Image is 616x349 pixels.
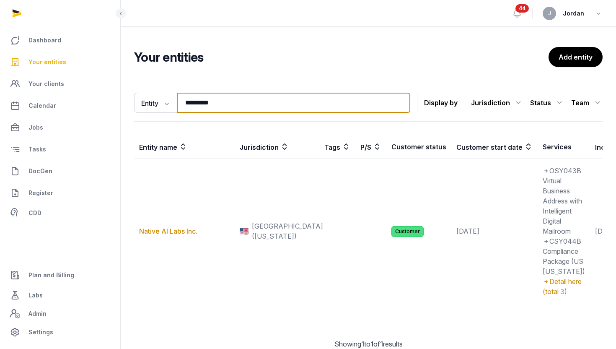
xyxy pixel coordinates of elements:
[28,166,52,176] span: DocGen
[7,265,114,285] a: Plan and Billing
[361,340,364,348] span: 1
[28,144,46,154] span: Tasks
[7,52,114,72] a: Your entities
[7,74,114,94] a: Your clients
[235,135,319,159] th: Jurisdiction
[28,290,43,300] span: Labs
[139,227,197,235] a: Native AI Labs Inc.
[134,49,549,65] h2: Your entities
[28,309,47,319] span: Admin
[7,117,114,138] a: Jobs
[471,96,523,109] div: Jurisdiction
[355,135,386,159] th: P/S
[538,135,590,159] th: Services
[391,226,424,237] span: Customer
[28,270,74,280] span: Plan and Billing
[7,205,114,221] a: CDD
[543,7,556,20] button: J
[28,208,41,218] span: CDD
[7,183,114,203] a: Register
[28,188,53,198] span: Register
[28,327,53,337] span: Settings
[7,285,114,305] a: Labs
[319,135,355,159] th: Tags
[571,96,603,109] div: Team
[134,135,235,159] th: Entity name
[543,276,585,297] div: Detail here (total 3)
[134,93,177,113] button: Entity
[7,322,114,342] a: Settings
[28,79,64,89] span: Your clients
[515,4,529,13] span: 44
[386,135,451,159] th: Customer status
[380,340,383,348] span: 1
[548,11,551,16] span: J
[28,122,43,133] span: Jobs
[7,139,114,159] a: Tasks
[424,96,458,109] p: Display by
[252,221,323,241] span: [GEOGRAPHIC_DATA] ([US_STATE])
[134,339,603,349] div: Showing to of results
[530,96,564,109] div: Status
[543,167,582,235] span: OSY043B Virtual Business Address with Intelligent Digital Mailroom
[7,305,114,322] a: Admin
[451,159,538,304] td: [DATE]
[563,8,584,18] span: Jordan
[7,30,114,50] a: Dashboard
[7,96,114,116] a: Calendar
[370,340,373,348] span: 1
[28,57,66,67] span: Your entities
[7,161,114,181] a: DocGen
[543,237,585,276] span: CSY044B Compliance Package (US [US_STATE])
[451,135,538,159] th: Customer start date
[28,35,61,45] span: Dashboard
[28,101,56,111] span: Calendar
[549,47,603,67] a: Add entity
